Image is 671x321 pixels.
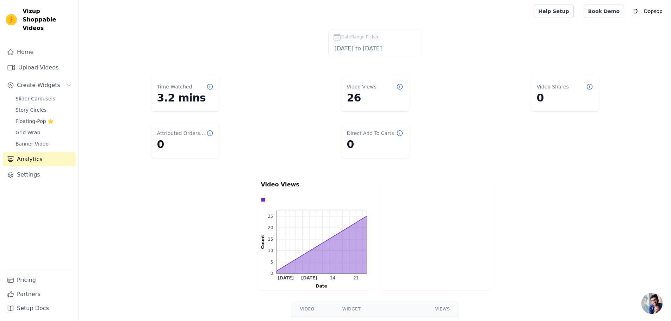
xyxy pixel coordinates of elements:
[3,168,76,182] a: Settings
[260,235,265,249] text: Count
[11,128,76,137] a: Grid Wrap
[261,180,367,189] p: Video Views
[292,302,334,316] th: Video
[347,130,394,137] dt: Direct Add To Carts
[347,92,403,104] dd: 26
[268,211,277,276] g: left ticks
[3,78,76,92] button: Create Widgets
[252,211,276,276] g: left axis
[301,276,317,281] text: [DATE]
[268,248,273,253] text: 10
[11,94,76,104] a: Slider Carousels
[3,273,76,287] a: Pricing
[316,284,327,289] text: Date
[11,139,76,149] a: Banner Video
[259,196,365,204] div: Data groups
[270,271,273,276] text: 0
[633,8,638,15] text: D
[3,287,76,301] a: Partners
[347,138,403,151] dd: 0
[15,129,40,136] span: Grid Wrap
[15,118,54,125] span: Floating-Pop ⭐
[268,237,273,242] text: 15
[333,44,417,53] input: DateRange Picker
[3,45,76,59] a: Home
[23,7,73,32] span: Vizup Shoppable Videos
[641,5,665,18] p: Dopsop
[6,14,17,25] img: Vizup
[353,276,359,281] g: Sun Sep 21 2025 00:00:00 GMT+0530 (India Standard Time)
[3,152,76,166] a: Analytics
[341,34,379,40] span: DateRange Picker
[537,92,593,104] dd: 0
[427,302,458,316] th: Views
[630,5,665,18] button: D Dopsop
[641,293,663,314] div: Open chat
[276,273,367,280] g: bottom ticks
[301,276,317,281] g: Sun Sep 07 2025 00:00:00 GMT+0530 (India Standard Time)
[334,302,427,316] th: Widget
[270,260,273,265] text: 5
[15,140,49,147] span: Banner Video
[17,81,60,89] span: Create Widgets
[15,95,55,102] span: Slider Carousels
[353,276,359,281] text: 21
[534,5,573,18] a: Help Setup
[3,301,76,315] a: Setup Docs
[330,276,335,281] text: 14
[157,130,206,137] dt: Attributed Orders Count
[3,61,76,75] a: Upload Videos
[278,276,294,281] g: Sun Aug 31 2025 00:00:00 GMT+0530 (India Standard Time)
[330,276,335,281] g: Sun Sep 14 2025 00:00:00 GMT+0530 (India Standard Time)
[157,92,213,104] dd: 3.2 mins
[278,276,294,281] text: [DATE]
[15,106,46,113] span: Story Circles
[537,83,569,90] dt: Video Shares
[268,214,273,219] text: 25
[157,138,213,151] dd: 0
[11,105,76,115] a: Story Circles
[157,83,192,90] dt: Time Watched
[11,116,76,126] a: Floating-Pop ⭐
[268,225,273,230] text: 20
[584,5,624,18] a: Book Demo
[347,83,377,90] dt: Video Views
